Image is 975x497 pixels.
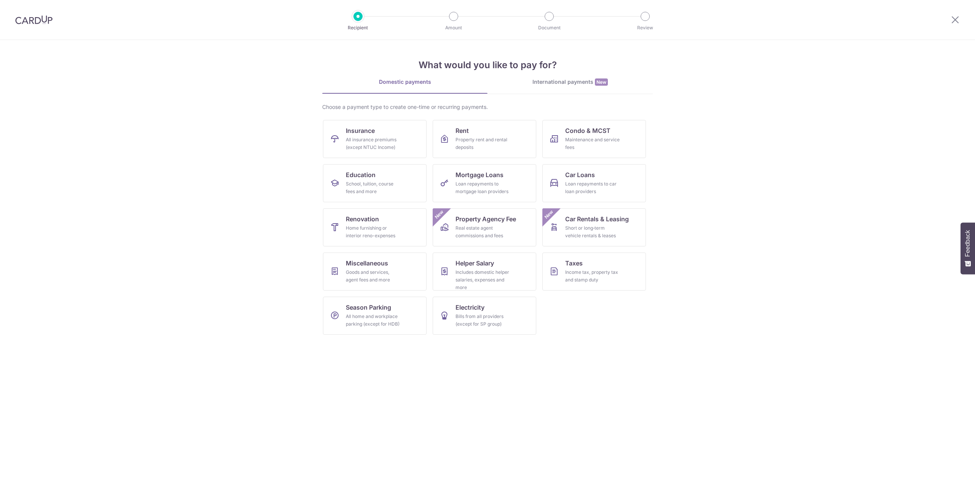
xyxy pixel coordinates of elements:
span: Taxes [565,259,583,268]
span: New [543,208,555,221]
h4: What would you like to pay for? [322,58,653,72]
span: New [595,78,608,86]
div: Goods and services, agent fees and more [346,268,401,284]
div: Loan repayments to mortgage loan providers [456,180,510,195]
div: Property rent and rental deposits [456,136,510,151]
div: Income tax, property tax and stamp duty [565,268,620,284]
span: Miscellaneous [346,259,388,268]
div: All home and workplace parking (except for HDB) [346,313,401,328]
p: Review [617,24,673,32]
span: New [433,208,446,221]
div: Loan repayments to car loan providers [565,180,620,195]
span: Property Agency Fee [456,214,516,224]
p: Recipient [330,24,386,32]
span: Electricity [456,303,484,312]
a: Helper SalaryIncludes domestic helper salaries, expenses and more [433,252,536,291]
button: Feedback - Show survey [961,222,975,274]
span: Helper Salary [456,259,494,268]
div: All insurance premiums (except NTUC Income) [346,136,401,151]
div: School, tuition, course fees and more [346,180,401,195]
span: Insurance [346,126,375,135]
div: Maintenance and service fees [565,136,620,151]
a: TaxesIncome tax, property tax and stamp duty [542,252,646,291]
span: Season Parking [346,303,391,312]
a: RenovationHome furnishing or interior reno-expenses [323,208,427,246]
a: Condo & MCSTMaintenance and service fees [542,120,646,158]
div: International payments [487,78,653,86]
a: EducationSchool, tuition, course fees and more [323,164,427,202]
a: InsuranceAll insurance premiums (except NTUC Income) [323,120,427,158]
span: Condo & MCST [565,126,611,135]
span: Mortgage Loans [456,170,503,179]
a: Car Rentals & LeasingShort or long‑term vehicle rentals & leasesNew [542,208,646,246]
span: Rent [456,126,469,135]
div: Choose a payment type to create one-time or recurring payments. [322,103,653,111]
span: Car Rentals & Leasing [565,214,629,224]
div: Includes domestic helper salaries, expenses and more [456,268,510,291]
div: Domestic payments [322,78,487,86]
a: Mortgage LoansLoan repayments to mortgage loan providers [433,164,536,202]
span: Car Loans [565,170,595,179]
a: ElectricityBills from all providers (except for SP group) [433,297,536,335]
span: Renovation [346,214,379,224]
a: MiscellaneousGoods and services, agent fees and more [323,252,427,291]
span: Feedback [964,230,971,257]
div: Short or long‑term vehicle rentals & leases [565,224,620,240]
div: Bills from all providers (except for SP group) [456,313,510,328]
div: Home furnishing or interior reno-expenses [346,224,401,240]
div: Real estate agent commissions and fees [456,224,510,240]
span: Education [346,170,376,179]
a: Season ParkingAll home and workplace parking (except for HDB) [323,297,427,335]
p: Amount [425,24,482,32]
img: CardUp [15,15,53,24]
a: Property Agency FeeReal estate agent commissions and feesNew [433,208,536,246]
a: Car LoansLoan repayments to car loan providers [542,164,646,202]
a: RentProperty rent and rental deposits [433,120,536,158]
p: Document [521,24,577,32]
